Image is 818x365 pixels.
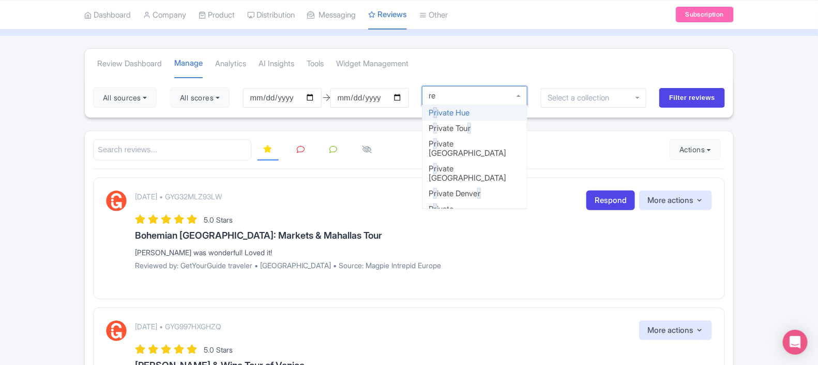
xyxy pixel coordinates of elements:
div: P ivate [GEOGRAPHIC_DATA] [422,161,527,186]
button: More actions [639,320,712,341]
div: Open Intercom Messenger [783,330,808,355]
a: Analytics [215,50,246,78]
a: Company [143,1,186,29]
a: Subscription [676,7,734,22]
div: P ivate Denve [422,186,527,201]
img: GetYourGuide Logo [106,191,127,211]
h3: Bohemian [GEOGRAPHIC_DATA]: Markets & Mahallas Tour [135,230,712,241]
span: r [433,107,437,118]
input: Select a product [429,91,438,100]
input: Select a collection [548,93,616,103]
div: P ivate [GEOGRAPHIC_DATA] [422,201,527,226]
p: [DATE] • GYG32MLZ93LW [135,191,222,202]
span: r [433,138,437,149]
span: r [433,163,437,174]
a: Tools [307,50,324,78]
a: Respond [586,191,635,211]
a: Dashboard [84,1,131,29]
button: Actions [670,139,721,160]
span: r [433,123,437,134]
button: All scores [170,87,230,108]
a: Messaging [307,1,356,29]
a: Product [199,1,235,29]
input: Search reviews... [93,139,251,160]
button: All sources [93,87,157,108]
div: [PERSON_NAME] was wonderful! Loved it! [135,247,712,258]
img: GetYourGuide Logo [106,320,127,341]
span: r [433,188,437,199]
p: Reviewed by: GetYourGuide traveler • [GEOGRAPHIC_DATA] • Source: Magpie Intrepid Europe [135,260,712,271]
span: 5.0 Stars [204,215,233,224]
input: Filter reviews [659,88,725,108]
div: P ivate Tou [422,121,527,136]
a: AI Insights [259,50,294,78]
a: Manage [174,49,203,79]
span: r [477,188,481,199]
div: P ivate Hue [422,105,527,121]
div: P ivate [GEOGRAPHIC_DATA] [422,136,527,161]
button: More actions [639,191,712,211]
span: r [433,203,437,214]
a: Distribution [247,1,295,29]
a: Review Dashboard [97,50,162,78]
span: r [467,123,471,134]
a: Widget Management [336,50,408,78]
a: Other [419,1,448,29]
p: [DATE] • GYG997HXGHZQ [135,321,221,332]
span: 5.0 Stars [204,345,233,354]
